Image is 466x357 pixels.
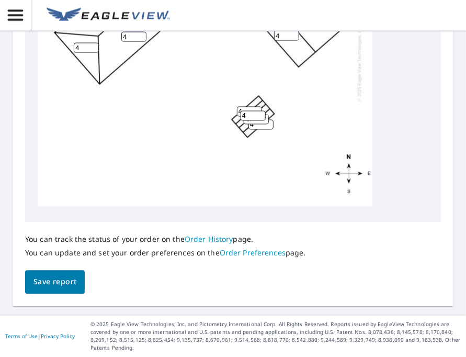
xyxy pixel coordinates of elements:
a: Order Preferences [220,248,286,258]
p: © 2025 Eagle View Technologies, Inc. and Pictometry International Corp. All Rights Reserved. Repo... [90,321,461,352]
p: | [5,333,75,340]
span: Save report [33,276,76,289]
button: Save report [25,271,85,294]
a: EV Logo [40,2,176,30]
p: You can track the status of your order on the page. [25,235,306,244]
img: EV Logo [47,8,170,24]
a: Privacy Policy [41,333,75,340]
p: You can update and set your order preferences on the page. [25,249,306,258]
a: Order History [185,235,233,244]
a: Terms of Use [5,333,38,340]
